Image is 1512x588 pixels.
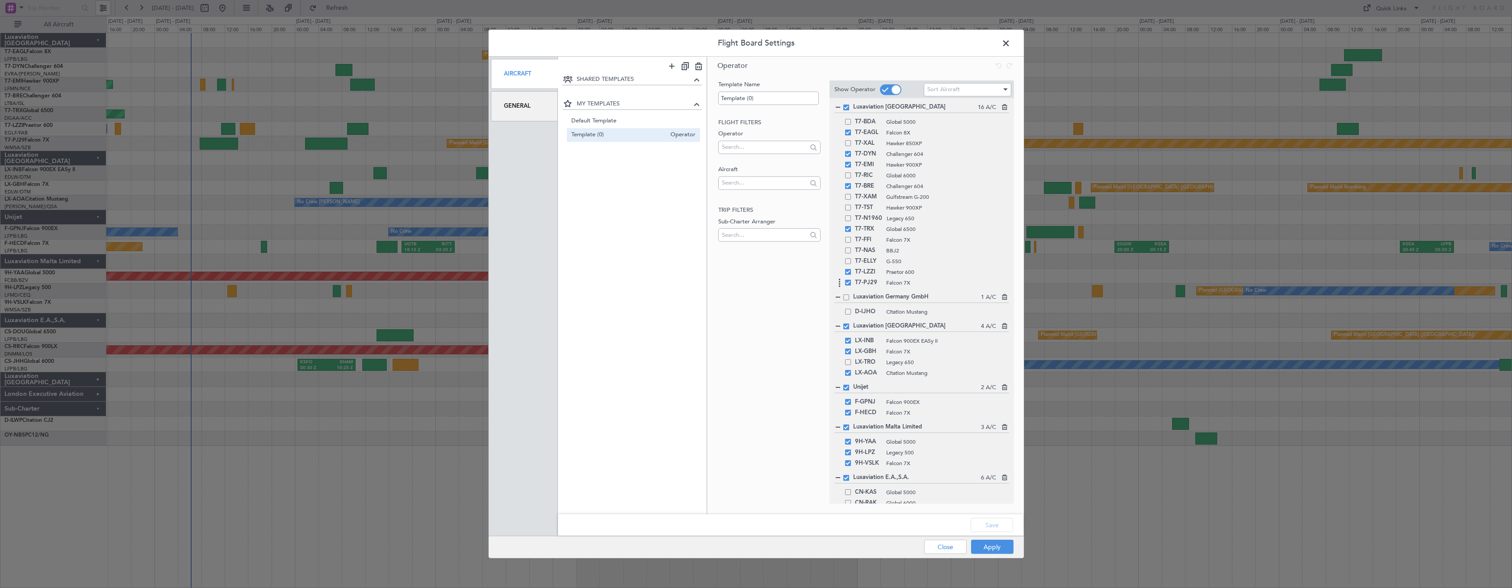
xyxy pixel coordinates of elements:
[981,322,996,331] span: 4 A/C
[855,149,882,160] span: T7-DYN
[886,499,1009,507] span: Global 6000
[855,498,882,508] span: CN-RAK
[886,409,1009,417] span: Falcon 7X
[853,322,981,331] span: Luxaviation [GEOGRAPHIC_DATA]
[718,118,821,127] h2: Flight filters
[853,383,981,392] span: Unijet
[571,130,666,139] span: Template (0)
[855,192,882,202] span: T7-XAM
[855,368,882,378] span: LX-AOA
[981,293,996,302] span: 1 A/C
[855,117,882,127] span: T7-BDA
[886,172,1009,180] span: Global 6000
[855,437,882,447] span: 9H-YAA
[855,277,882,288] span: T7-PJ29
[489,30,1024,57] header: Flight Board Settings
[886,257,1009,265] span: G-550
[886,459,1009,467] span: Falcon 7X
[971,540,1014,554] button: Apply
[491,59,558,89] div: Aircraft
[886,279,1009,287] span: Falcon 7X
[718,206,821,215] h2: Trip filters
[855,235,882,245] span: T7-FFI
[855,202,882,213] span: T7-TST
[886,337,1009,345] span: Falcon 900EX EASy II
[886,204,1009,212] span: Hawker 900XP
[571,116,695,126] span: Default Template
[855,357,882,368] span: LX-TRO
[981,423,996,432] span: 3 A/C
[853,293,981,302] span: Luxaviation Germany GmbH
[853,423,981,432] span: Luxaviation Malta Limited
[718,165,821,174] label: Aircraft
[722,176,807,189] input: Search...
[855,170,882,181] span: T7-RIC
[886,161,1009,169] span: Hawker 900XP
[981,383,996,392] span: 2 A/C
[855,336,882,346] span: LX-INB
[855,346,882,357] span: LX-GBH
[886,398,1009,406] span: Falcon 900EX
[886,369,1009,377] span: Citation Mustang
[577,100,691,109] span: MY TEMPLATES
[855,213,882,224] span: T7-N1960
[855,397,882,407] span: F-GPNJ
[718,217,821,226] label: Sub-Charter Arranger
[886,268,1009,276] span: Praetor 600
[853,103,978,112] span: Luxaviation [GEOGRAPHIC_DATA]
[718,130,821,139] label: Operator
[886,449,1009,457] span: Legacy 500
[886,438,1009,446] span: Global 5000
[491,91,558,121] div: General
[722,140,807,154] input: Search...
[855,267,882,277] span: T7-LZZI
[717,61,748,71] span: Operator
[855,181,882,192] span: T7-BRE
[855,160,882,170] span: T7-EMI
[855,256,882,267] span: T7-ELLY
[886,139,1009,147] span: Hawker 850XP
[855,447,882,458] span: 9H-LPZ
[855,307,882,317] span: D-IJHO
[853,473,981,482] span: Luxaviation E.A.,S.A.
[886,118,1009,126] span: Global 5000
[927,85,960,93] span: Sort Aircraft
[887,214,1009,223] span: Legacy 650
[886,236,1009,244] span: Falcon 7X
[834,85,875,94] label: Show Operator
[886,308,1009,316] span: Citation Mustang
[886,348,1009,356] span: Falcon 7X
[855,487,882,498] span: CN-KAS
[886,247,1009,255] span: BBJ2
[886,129,1009,137] span: Falcon 8X
[886,150,1009,158] span: Challenger 604
[886,182,1009,190] span: Challenger 604
[981,474,996,483] span: 6 A/C
[978,103,996,112] span: 16 A/C
[855,458,882,469] span: 9H-VSLK
[886,488,1009,496] span: Global 5000
[886,193,1009,201] span: Gulfstream G-200
[855,127,882,138] span: T7-EAGL
[666,130,695,139] span: Operator
[718,80,821,89] label: Template Name
[855,407,882,418] span: F-HECD
[722,228,807,241] input: Search...
[924,540,967,554] button: Close
[855,224,882,235] span: T7-TRX
[855,245,882,256] span: T7-NAS
[855,138,882,149] span: T7-XAL
[886,358,1009,366] span: Legacy 650
[577,75,691,84] span: SHARED TEMPLATES
[886,225,1009,233] span: Global 6500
